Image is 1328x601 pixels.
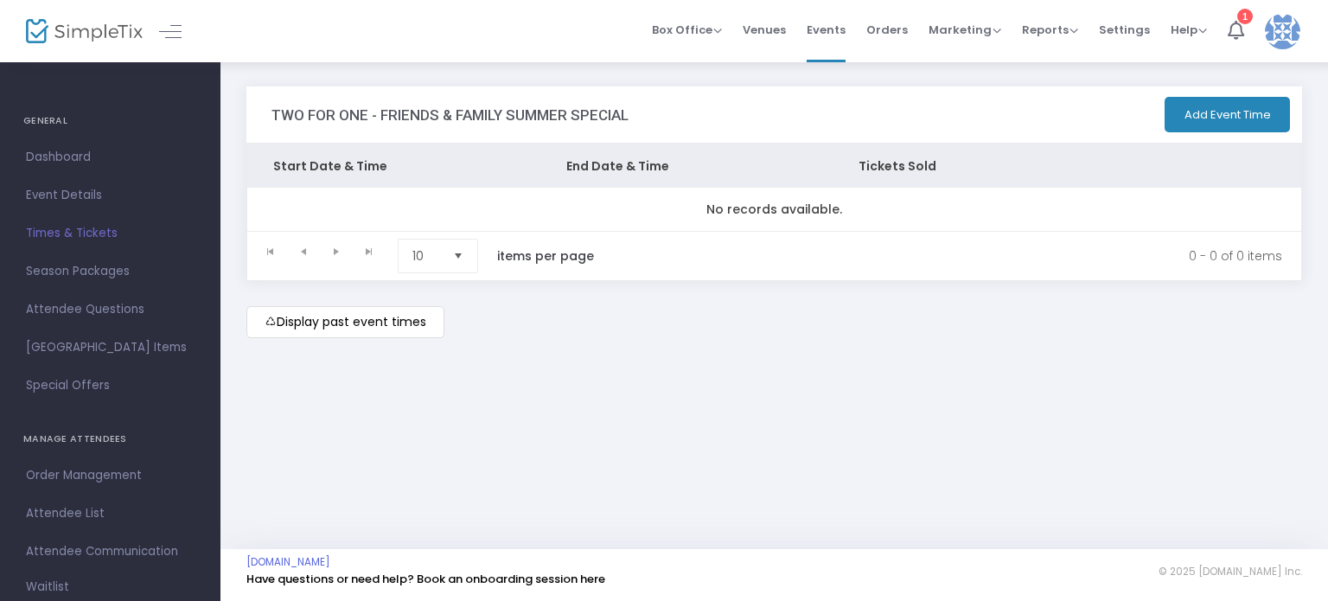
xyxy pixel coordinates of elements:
[246,306,444,338] m-button: Display past event times
[26,298,195,321] span: Attendee Questions
[1099,8,1150,52] span: Settings
[833,144,1067,188] th: Tickets Sold
[247,188,1301,231] td: No records available.
[26,502,195,525] span: Attendee List
[246,571,605,587] a: Have questions or need help? Book an onboarding session here
[652,22,722,38] span: Box Office
[26,336,195,359] span: [GEOGRAPHIC_DATA] Items
[247,144,540,188] th: Start Date & Time
[929,22,1001,38] span: Marketing
[23,422,197,457] h4: MANAGE ATTENDEES
[246,555,330,569] a: [DOMAIN_NAME]
[26,374,195,397] span: Special Offers
[247,144,1301,231] div: Data table
[271,106,629,124] h3: TWO FOR ONE - FRIENDS & FAMILY SUMMER SPECIAL
[412,247,439,265] span: 10
[26,540,195,563] span: Attendee Communication
[807,8,846,52] span: Events
[26,464,195,487] span: Order Management
[540,144,833,188] th: End Date & Time
[26,222,195,245] span: Times & Tickets
[1237,9,1253,24] div: 1
[1022,22,1078,38] span: Reports
[743,8,786,52] span: Venues
[1165,97,1290,132] button: Add Event Time
[446,240,470,272] button: Select
[26,579,69,596] span: Waitlist
[630,239,1282,273] kendo-pager-info: 0 - 0 of 0 items
[26,184,195,207] span: Event Details
[866,8,908,52] span: Orders
[1159,565,1302,579] span: © 2025 [DOMAIN_NAME] Inc.
[26,260,195,283] span: Season Packages
[23,104,197,138] h4: GENERAL
[26,146,195,169] span: Dashboard
[1171,22,1207,38] span: Help
[497,247,594,265] label: items per page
